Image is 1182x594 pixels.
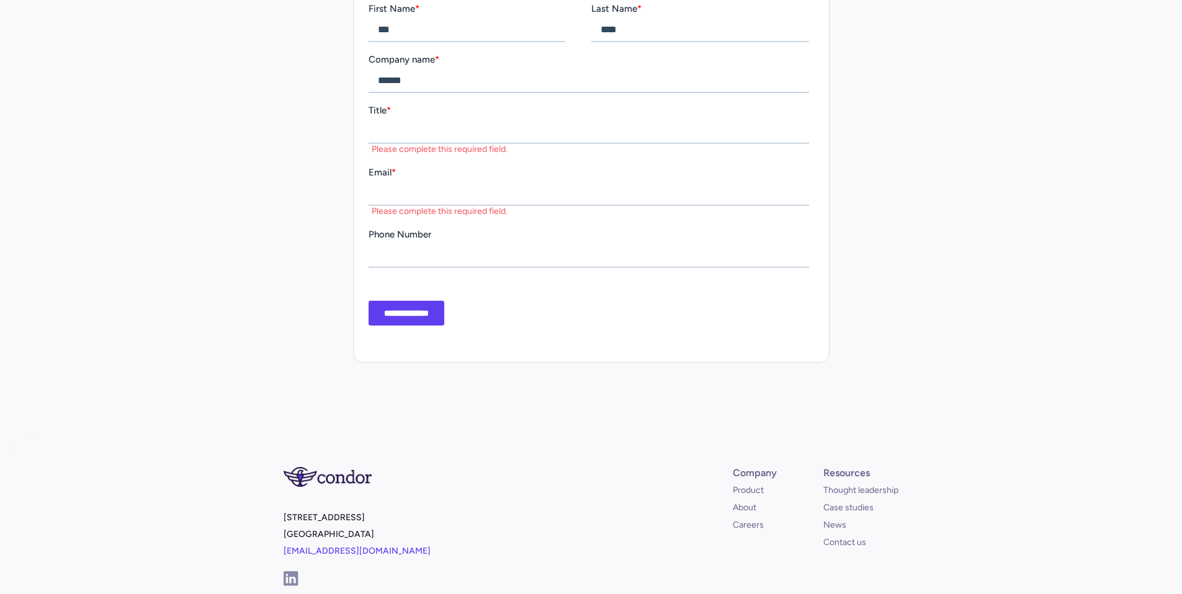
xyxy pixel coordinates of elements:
[823,467,870,479] div: Resources
[733,484,764,497] a: Product
[733,502,756,514] a: About
[823,536,866,549] a: Contact us
[369,2,814,347] iframe: Form 0
[823,519,846,531] a: News
[284,509,586,569] p: [STREET_ADDRESS] [GEOGRAPHIC_DATA]
[823,502,874,514] a: Case studies
[823,484,898,497] a: Thought leadership
[733,519,764,531] a: Careers
[733,467,777,479] div: Company
[284,546,431,556] a: [EMAIL_ADDRESS][DOMAIN_NAME]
